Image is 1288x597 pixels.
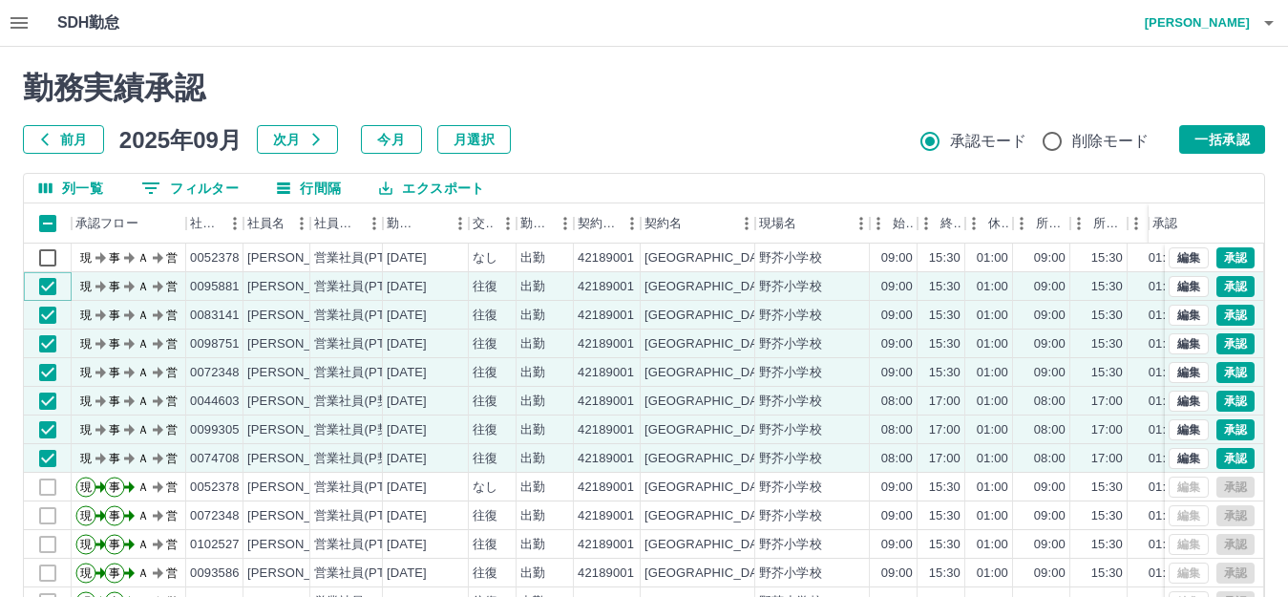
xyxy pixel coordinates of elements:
div: 09:00 [881,278,913,296]
div: 09:00 [1034,536,1066,554]
text: 現 [80,337,92,351]
button: 編集 [1169,247,1209,268]
text: 営 [166,509,178,522]
div: [DATE] [387,335,427,353]
div: 42189001 [578,536,634,554]
div: 0093586 [190,565,240,583]
button: メニュー [847,209,876,238]
div: 出勤 [520,507,545,525]
div: 社員区分 [314,203,360,244]
div: 契約名 [641,203,755,244]
button: 承認 [1216,305,1255,326]
div: 勤務日 [387,203,419,244]
div: 01:00 [1149,249,1180,267]
div: 往復 [473,335,497,353]
div: 01:00 [977,507,1008,525]
div: 09:00 [881,249,913,267]
div: 15:30 [1091,249,1123,267]
button: 編集 [1169,391,1209,412]
div: 01:00 [1149,507,1180,525]
div: 承認フロー [75,203,138,244]
div: [GEOGRAPHIC_DATA] [644,507,776,525]
button: ソート [419,210,446,237]
div: 09:00 [1034,249,1066,267]
div: 15:30 [929,307,961,325]
div: 17:00 [1091,450,1123,468]
div: 0095881 [190,278,240,296]
text: 営 [166,566,178,580]
div: 08:00 [881,393,913,411]
div: 営業社員(PT契約) [314,364,414,382]
text: Ａ [137,366,149,379]
div: [PERSON_NAME] [247,507,351,525]
div: [GEOGRAPHIC_DATA] [644,278,776,296]
div: 終業 [940,203,961,244]
div: 09:00 [881,479,913,497]
div: 0074708 [190,450,240,468]
text: Ａ [137,480,149,494]
text: 事 [109,337,120,351]
text: 事 [109,366,120,379]
div: 野芥小学校 [759,421,822,439]
div: 往復 [473,565,497,583]
div: 0083141 [190,307,240,325]
button: 承認 [1216,391,1255,412]
div: 勤務日 [383,203,469,244]
div: 01:00 [1149,450,1180,468]
div: 社員名 [247,203,285,244]
div: [DATE] [387,307,427,325]
text: 現 [80,566,92,580]
div: 42189001 [578,364,634,382]
div: 始業 [893,203,914,244]
text: 現 [80,280,92,293]
text: 現 [80,366,92,379]
div: 09:00 [881,364,913,382]
text: 営 [166,280,178,293]
div: [GEOGRAPHIC_DATA] [644,393,776,411]
div: 野芥小学校 [759,249,822,267]
div: 出勤 [520,364,545,382]
div: 01:00 [977,278,1008,296]
div: 営業社員(P契約) [314,421,407,439]
div: [DATE] [387,393,427,411]
div: なし [473,479,497,497]
text: 現 [80,480,92,494]
div: [DATE] [387,278,427,296]
div: 17:00 [929,393,961,411]
div: 営業社員(PT契約) [314,565,414,583]
div: 17:00 [1091,421,1123,439]
text: 営 [166,394,178,408]
div: 42189001 [578,335,634,353]
div: 営業社員(PT契約) [314,307,414,325]
div: 契約コード [578,203,618,244]
div: 承認 [1152,203,1177,244]
div: [PERSON_NAME] [247,307,351,325]
div: 出勤 [520,479,545,497]
div: 契約コード [574,203,641,244]
text: 現 [80,394,92,408]
div: 01:00 [977,364,1008,382]
div: 01:00 [977,450,1008,468]
div: 野芥小学校 [759,393,822,411]
button: 編集 [1169,305,1209,326]
div: 15:30 [1091,307,1123,325]
text: Ａ [137,423,149,437]
div: 42189001 [578,307,634,325]
div: 営業社員(PT契約) [314,278,414,296]
div: [PERSON_NAME] [247,364,351,382]
button: メニュー [618,209,646,238]
button: 承認 [1216,276,1255,297]
div: [GEOGRAPHIC_DATA] [644,335,776,353]
div: 01:00 [1149,536,1180,554]
div: [DATE] [387,249,427,267]
div: 所定終業 [1070,203,1128,244]
div: 終業 [918,203,965,244]
text: 事 [109,394,120,408]
div: 出勤 [520,393,545,411]
div: 15:30 [929,249,961,267]
div: 09:00 [1034,479,1066,497]
div: 01:00 [1149,479,1180,497]
text: 事 [109,309,120,322]
div: 往復 [473,536,497,554]
div: 0072348 [190,507,240,525]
